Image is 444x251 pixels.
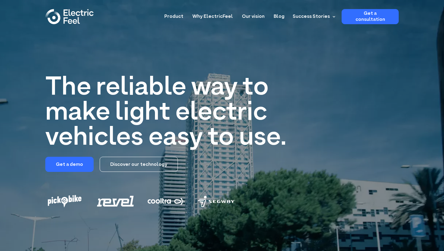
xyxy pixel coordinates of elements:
[100,157,178,172] a: Discover our technology
[342,9,399,24] a: Get a consultation
[289,9,337,24] div: Success Stories
[192,9,233,20] a: Why ElectricFeel
[293,13,330,20] div: Success Stories
[242,9,265,20] a: Our vision
[274,9,285,20] a: Blog
[45,157,94,172] a: Get a demo
[45,76,297,151] h1: The reliable way to make light electric vehicles easy to use.
[164,9,183,20] a: Product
